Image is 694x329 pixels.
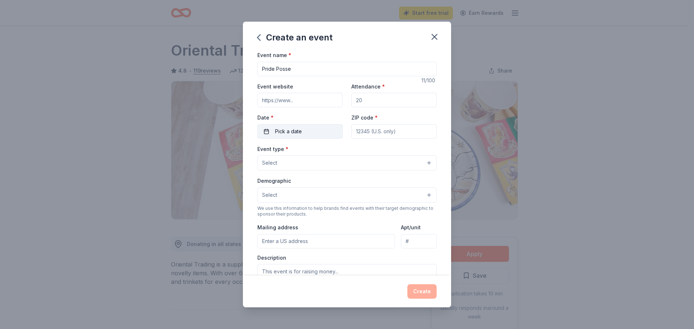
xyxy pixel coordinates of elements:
label: ZIP code [351,114,378,121]
input: 12345 (U.S. only) [351,124,437,139]
input: https://www... [257,93,343,107]
label: Description [257,254,286,261]
span: Pick a date [275,127,302,136]
input: Enter a US address [257,234,395,248]
label: Event name [257,52,291,59]
button: Select [257,155,437,170]
label: Apt/unit [401,224,421,231]
span: Select [262,191,277,199]
label: Event type [257,146,288,153]
span: Select [262,159,277,167]
input: 20 [351,93,437,107]
label: Mailing address [257,224,298,231]
label: Date [257,114,343,121]
div: 11 /100 [421,76,437,85]
label: Attendance [351,83,385,90]
input: Spring Fundraiser [257,62,437,76]
button: Pick a date [257,124,343,139]
div: We use this information to help brands find events with their target demographic to sponsor their... [257,205,437,217]
label: Event website [257,83,293,90]
button: Select [257,187,437,203]
input: # [401,234,437,248]
div: Create an event [257,32,333,43]
label: Demographic [257,177,291,185]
